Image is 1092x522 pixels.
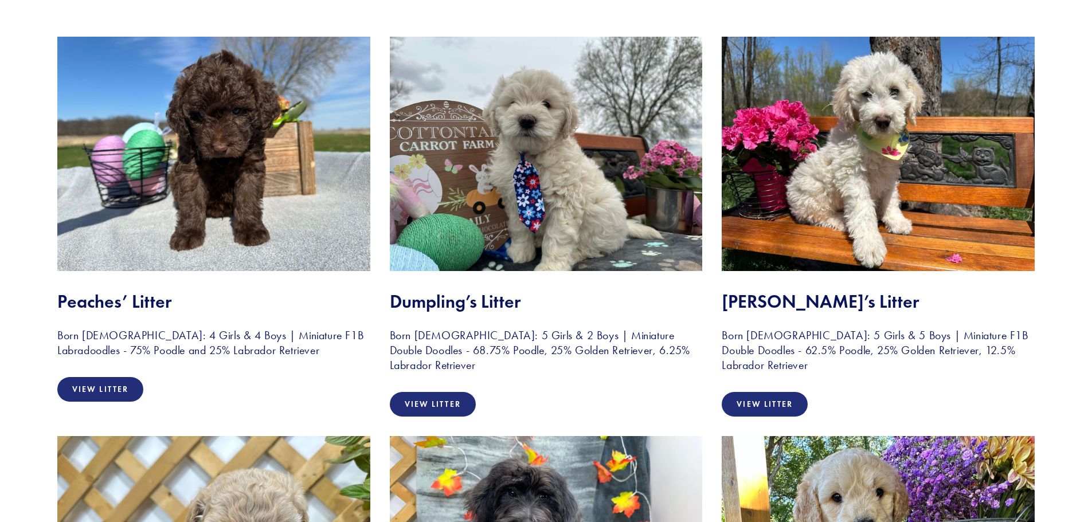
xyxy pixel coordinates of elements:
a: View Litter [57,377,143,402]
h2: Dumpling’s Litter [390,291,703,312]
h2: Peaches’ Litter [57,291,370,312]
h3: Born [DEMOGRAPHIC_DATA]: 4 Girls & 4 Boys | Miniature F1B Labradoodles - 75% Poodle and 25% Labra... [57,328,370,358]
h3: Born [DEMOGRAPHIC_DATA]: 5 Girls & 2 Boys | Miniature Double Doodles - 68.75% Poodle, 25% Golden ... [390,328,703,372]
h3: Born [DEMOGRAPHIC_DATA]: 5 Girls & 5 Boys | Miniature F1B Double Doodles - 62.5% Poodle, 25% Gold... [722,328,1035,372]
a: View Litter [722,392,808,417]
h2: [PERSON_NAME]’s Litter [722,291,1035,312]
a: View Litter [390,392,476,417]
